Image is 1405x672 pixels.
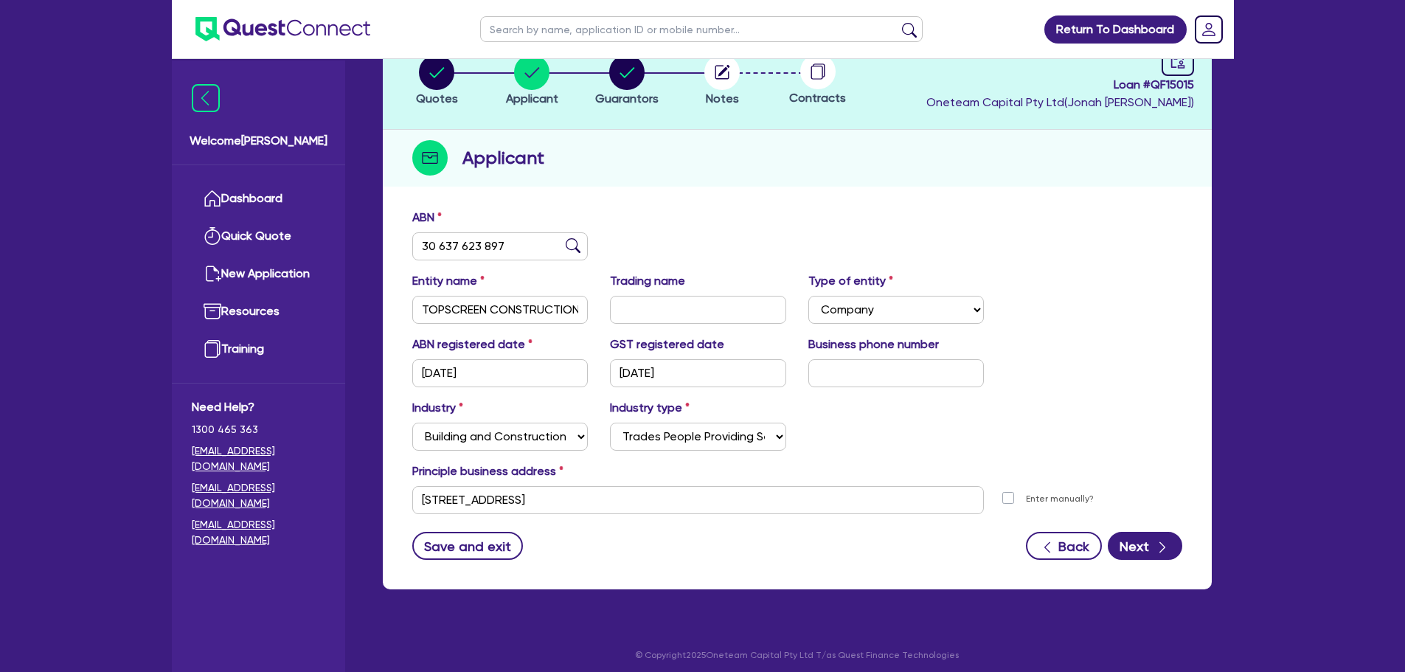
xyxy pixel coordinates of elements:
[505,54,559,108] button: Applicant
[1026,532,1102,560] button: Back
[192,398,325,416] span: Need Help?
[808,272,893,290] label: Type of entity
[595,91,659,105] span: Guarantors
[610,359,786,387] input: DD / MM / YYYY
[192,218,325,255] a: Quick Quote
[412,209,442,226] label: ABN
[1026,492,1094,506] label: Enter manually?
[412,359,589,387] input: DD / MM / YYYY
[192,330,325,368] a: Training
[704,54,740,108] button: Notes
[480,16,923,42] input: Search by name, application ID or mobile number...
[415,54,459,108] button: Quotes
[192,255,325,293] a: New Application
[610,272,685,290] label: Trading name
[1108,532,1182,560] button: Next
[706,91,739,105] span: Notes
[1190,10,1228,49] a: Dropdown toggle
[204,302,221,320] img: resources
[412,532,524,560] button: Save and exit
[192,84,220,112] img: icon-menu-close
[506,91,558,105] span: Applicant
[594,54,659,108] button: Guarantors
[412,272,485,290] label: Entity name
[192,293,325,330] a: Resources
[190,132,327,150] span: Welcome [PERSON_NAME]
[926,76,1194,94] span: Loan # QF15015
[412,336,532,353] label: ABN registered date
[412,463,563,480] label: Principle business address
[1170,52,1186,69] span: audit
[372,648,1222,662] p: © Copyright 2025 Oneteam Capital Pty Ltd T/as Quest Finance Technologies
[204,227,221,245] img: quick-quote
[204,340,221,358] img: training
[610,399,690,417] label: Industry type
[789,91,846,105] span: Contracts
[808,336,939,353] label: Business phone number
[1162,48,1194,76] a: audit
[412,140,448,176] img: step-icon
[195,17,370,41] img: quest-connect-logo-blue
[192,517,325,548] a: [EMAIL_ADDRESS][DOMAIN_NAME]
[610,336,724,353] label: GST registered date
[566,238,580,253] img: abn-lookup icon
[462,145,544,171] h2: Applicant
[1044,15,1187,44] a: Return To Dashboard
[192,443,325,474] a: [EMAIL_ADDRESS][DOMAIN_NAME]
[926,95,1194,109] span: Oneteam Capital Pty Ltd ( Jonah [PERSON_NAME] )
[192,422,325,437] span: 1300 465 363
[192,180,325,218] a: Dashboard
[192,480,325,511] a: [EMAIL_ADDRESS][DOMAIN_NAME]
[204,265,221,283] img: new-application
[412,399,463,417] label: Industry
[416,91,458,105] span: Quotes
